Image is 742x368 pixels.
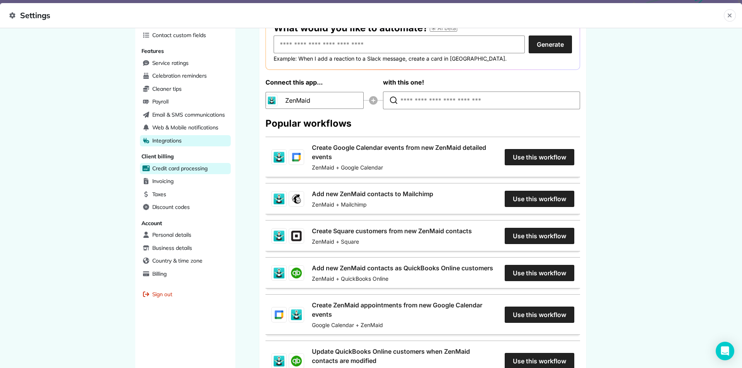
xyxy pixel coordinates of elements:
a: Credit card processing [140,163,231,175]
span: Country & time zone [152,257,203,265]
a: Payroll [140,96,231,108]
a: Taxes [140,189,231,200]
span: Personal details [152,231,191,239]
a: Service ratings [140,58,231,69]
span: Taxes [152,190,167,198]
span: Sign out [152,290,173,298]
span: Billing [152,270,167,278]
div: Open Intercom Messenger [716,342,734,360]
a: Business details [140,243,231,254]
a: Discount codes [140,202,231,213]
span: Discount codes [152,203,190,211]
a: Invoicing [140,176,231,187]
span: Settings [9,9,724,22]
span: Business details [152,244,192,252]
span: Credit card processing [152,164,208,172]
span: Invoicing [152,177,174,185]
span: Contact custom fields [152,31,206,39]
a: Cleaner tips [140,83,231,95]
span: Email & SMS communications [152,111,225,119]
span: Payroll [152,98,169,105]
span: Features [141,47,164,54]
a: Country & time zone [140,255,231,267]
a: Contact custom fields [140,30,231,41]
a: Personal details [140,229,231,241]
a: Billing [140,268,231,280]
span: Web & Mobile notifications [152,124,218,131]
span: Cleaner tips [152,85,182,93]
a: Web & Mobile notifications [140,122,231,134]
a: Integrations [140,135,231,147]
span: Celebration reminders [152,72,207,80]
a: Celebration reminders [140,70,231,82]
span: Integrations [152,137,182,144]
span: Service ratings [152,59,189,67]
a: Sign out [140,289,231,300]
span: Account [141,220,162,227]
a: Email & SMS communications [140,109,231,121]
span: Client billing [141,153,174,160]
button: Close [724,9,736,22]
